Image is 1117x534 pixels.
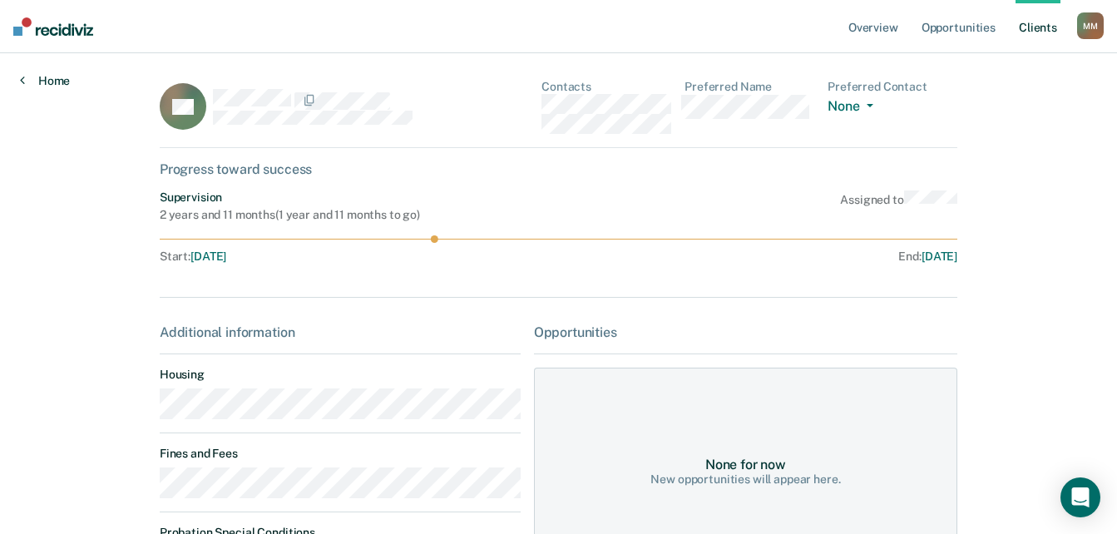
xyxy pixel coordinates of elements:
[160,368,521,382] dt: Housing
[840,190,957,222] div: Assigned to
[1077,12,1104,39] button: MM
[20,73,70,88] a: Home
[828,80,957,94] dt: Preferred Contact
[650,472,840,487] div: New opportunities will appear here.
[534,324,957,340] div: Opportunities
[685,80,814,94] dt: Preferred Name
[13,17,93,36] img: Recidiviz
[1060,477,1100,517] div: Open Intercom Messenger
[160,250,559,264] div: Start :
[190,250,226,263] span: [DATE]
[541,80,671,94] dt: Contacts
[160,190,420,205] div: Supervision
[922,250,957,263] span: [DATE]
[566,250,957,264] div: End :
[705,457,786,472] div: None for now
[160,208,420,222] div: 2 years and 11 months ( 1 year and 11 months to go )
[160,447,521,461] dt: Fines and Fees
[1077,12,1104,39] div: M M
[160,161,957,177] div: Progress toward success
[828,98,879,117] button: None
[160,324,521,340] div: Additional information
